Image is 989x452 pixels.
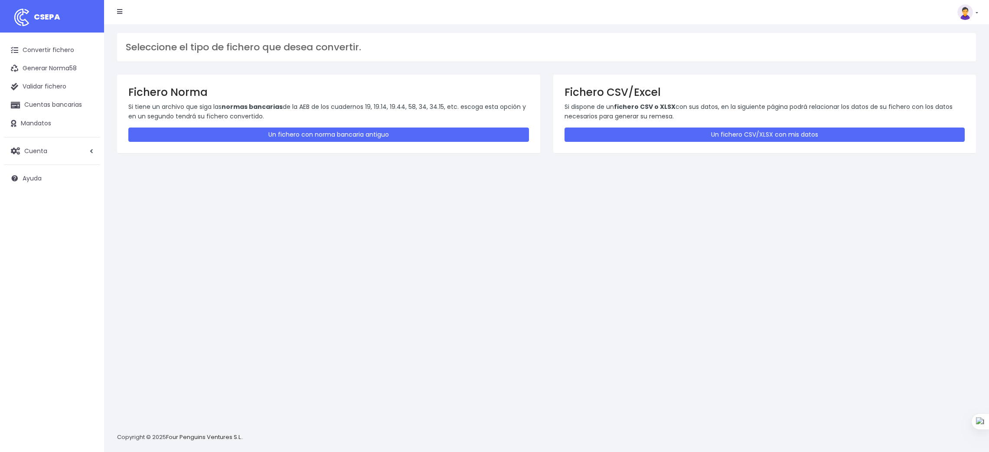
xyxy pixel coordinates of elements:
a: Un fichero CSV/XLSX con mis datos [565,128,965,142]
p: Si tiene un archivo que siga las de la AEB de los cuadernos 19, 19.14, 19.44, 58, 34, 34.15, etc.... [128,102,529,121]
img: logo [11,7,33,28]
a: Mandatos [4,115,100,133]
strong: fichero CSV o XLSX [614,102,676,111]
p: Si dispone de un con sus datos, en la siguiente página podrá relacionar los datos de su fichero c... [565,102,965,121]
a: Four Penguins Ventures S.L. [166,433,242,441]
h3: Seleccione el tipo de fichero que desea convertir. [126,42,967,53]
a: Validar fichero [4,78,100,96]
span: Ayuda [23,174,42,183]
img: profile [957,4,973,20]
h3: Fichero CSV/Excel [565,86,965,98]
p: Copyright © 2025 . [117,433,243,442]
a: Convertir fichero [4,41,100,59]
a: Ayuda [4,169,100,187]
span: Cuenta [24,146,47,155]
a: Cuentas bancarias [4,96,100,114]
span: CSEPA [34,11,60,22]
a: Cuenta [4,142,100,160]
strong: normas bancarias [222,102,283,111]
h3: Fichero Norma [128,86,529,98]
a: Generar Norma58 [4,59,100,78]
a: Un fichero con norma bancaria antiguo [128,128,529,142]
